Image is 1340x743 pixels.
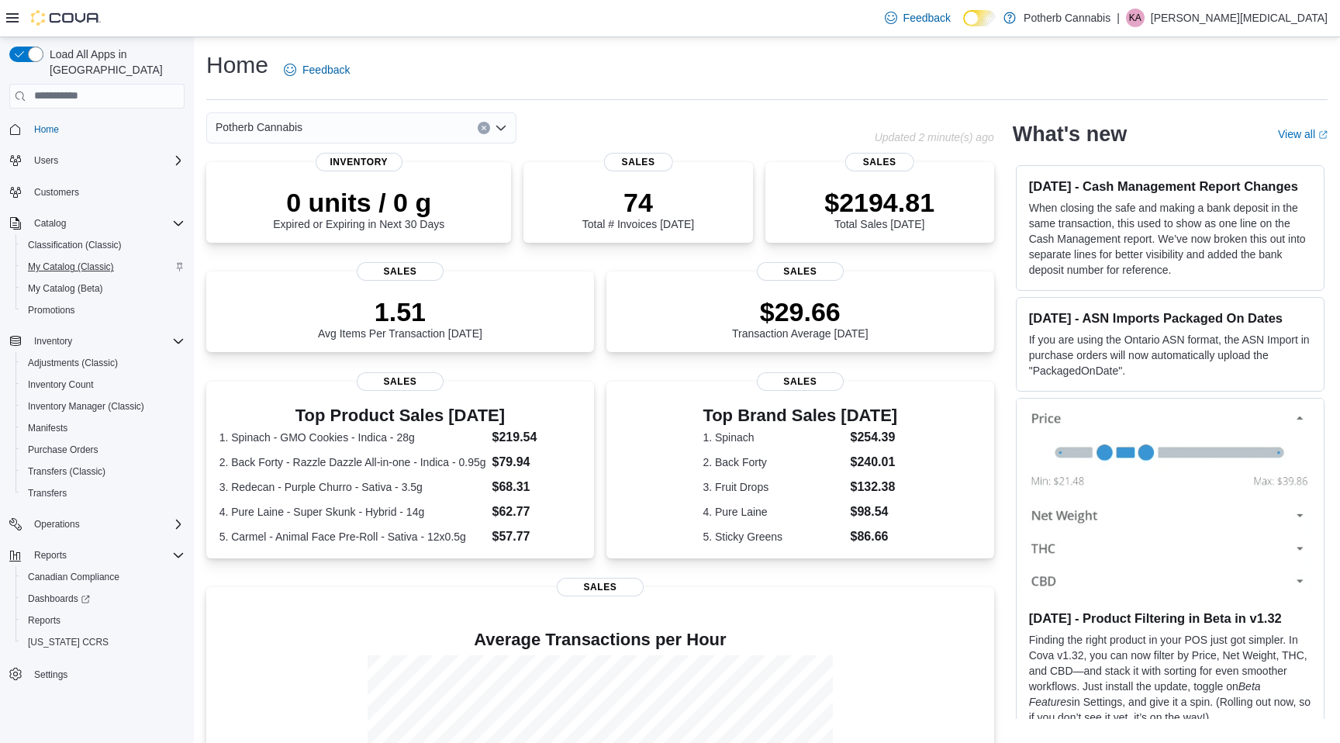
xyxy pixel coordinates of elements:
dd: $68.31 [492,478,582,496]
a: Canadian Compliance [22,568,126,586]
span: Adjustments (Classic) [22,354,185,372]
input: Dark Mode [963,10,996,26]
p: 74 [582,187,694,218]
p: When closing the safe and making a bank deposit in the same transaction, this used to show as one... [1029,200,1311,278]
h1: Home [206,50,268,81]
nav: Complex example [9,112,185,726]
div: Expired or Expiring in Next 30 Days [273,187,444,230]
button: Reports [16,610,191,631]
a: Home [28,120,65,139]
img: Cova [31,10,101,26]
span: Customers [34,186,79,199]
p: 1.51 [318,296,482,327]
h4: Average Transactions per Hour [219,631,982,649]
span: My Catalog (Classic) [28,261,114,273]
button: Canadian Compliance [16,566,191,588]
span: Inventory [28,332,185,351]
button: Reports [28,546,73,565]
div: Total # Invoices [DATE] [582,187,694,230]
button: Transfers [16,482,191,504]
span: Sales [357,372,444,391]
span: Feedback [903,10,951,26]
a: Transfers (Classic) [22,462,112,481]
dt: 5. Sticky Greens [703,529,844,544]
span: Sales [357,262,444,281]
dt: 2. Back Forty - Razzle Dazzle All-in-one - Indica - 0.95g [219,454,486,470]
span: Inventory Manager (Classic) [22,397,185,416]
span: Transfers [22,484,185,503]
a: My Catalog (Beta) [22,279,109,298]
div: Kareem Areola [1126,9,1145,27]
dd: $86.66 [850,527,897,546]
button: Transfers (Classic) [16,461,191,482]
a: Promotions [22,301,81,320]
button: Clear input [478,122,490,134]
button: Adjustments (Classic) [16,352,191,374]
button: Inventory [28,332,78,351]
a: Classification (Classic) [22,236,128,254]
span: Classification (Classic) [28,239,122,251]
span: Inventory Count [22,375,185,394]
dd: $62.77 [492,503,582,521]
span: KA [1129,9,1141,27]
dt: 1. Spinach - GMO Cookies - Indica - 28g [219,430,486,445]
h3: [DATE] - Cash Management Report Changes [1029,178,1311,194]
a: Inventory Manager (Classic) [22,397,150,416]
dd: $219.54 [492,428,582,447]
a: Manifests [22,419,74,437]
a: Feedback [879,2,957,33]
div: Transaction Average [DATE] [732,296,869,340]
dd: $240.01 [850,453,897,472]
div: Avg Items Per Transaction [DATE] [318,296,482,340]
span: Inventory [34,335,72,347]
dd: $98.54 [850,503,897,521]
span: [US_STATE] CCRS [28,636,109,648]
button: Home [3,118,191,140]
span: Customers [28,182,185,202]
dt: 2. Back Forty [703,454,844,470]
button: Inventory [3,330,191,352]
span: Users [34,154,58,167]
div: Total Sales [DATE] [824,187,934,230]
a: Reports [22,611,67,630]
h3: [DATE] - Product Filtering in Beta in v1.32 [1029,610,1311,626]
span: Canadian Compliance [22,568,185,586]
p: Potherb Cannabis [1024,9,1110,27]
span: Purchase Orders [22,441,185,459]
button: Operations [3,513,191,535]
a: Dashboards [22,589,96,608]
p: If you are using the Ontario ASN format, the ASN Import in purchase orders will now automatically... [1029,332,1311,378]
span: My Catalog (Beta) [22,279,185,298]
h3: [DATE] - ASN Imports Packaged On Dates [1029,310,1311,326]
button: Reports [3,544,191,566]
a: Inventory Count [22,375,100,394]
span: Adjustments (Classic) [28,357,118,369]
span: Washington CCRS [22,633,185,651]
p: Updated 2 minute(s) ago [875,131,994,143]
h2: What's new [1013,122,1127,147]
a: My Catalog (Classic) [22,257,120,276]
dt: 4. Pure Laine - Super Skunk - Hybrid - 14g [219,504,486,520]
span: Home [28,119,185,139]
p: Finding the right product in your POS just got simpler. In Cova v1.32, you can now filter by Pric... [1029,632,1311,725]
span: Sales [557,578,644,596]
span: Transfers [28,487,67,499]
span: Operations [34,518,80,530]
button: Catalog [28,214,72,233]
span: Dashboards [22,589,185,608]
span: My Catalog (Classic) [22,257,185,276]
p: | [1117,9,1120,27]
span: Home [34,123,59,136]
button: Users [3,150,191,171]
button: Operations [28,515,86,534]
dd: $254.39 [850,428,897,447]
button: Purchase Orders [16,439,191,461]
button: Inventory Manager (Classic) [16,396,191,417]
button: Customers [3,181,191,203]
a: Adjustments (Classic) [22,354,124,372]
span: Transfers (Classic) [28,465,105,478]
span: Promotions [22,301,185,320]
button: Catalog [3,213,191,234]
span: Sales [845,153,914,171]
span: Feedback [302,62,350,78]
